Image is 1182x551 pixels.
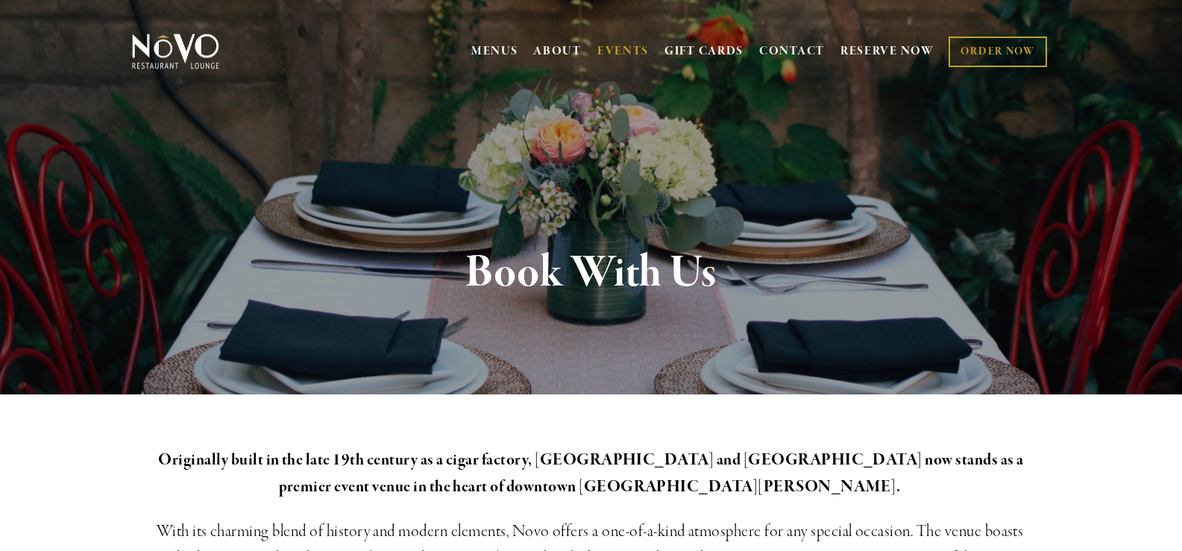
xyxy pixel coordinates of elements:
[664,37,744,66] a: GIFT CARDS
[158,450,1026,497] strong: Originally built in the late 19th century as a cigar factory, [GEOGRAPHIC_DATA] and [GEOGRAPHIC_D...
[759,37,825,66] a: CONTACT
[533,44,582,59] a: ABOUT
[471,44,518,59] a: MENUS
[949,37,1046,67] a: ORDER NOW
[465,245,717,301] strong: Book With Us
[840,37,934,66] a: RESERVE NOW
[597,44,649,59] a: EVENTS
[129,33,222,70] img: Novo Restaurant &amp; Lounge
